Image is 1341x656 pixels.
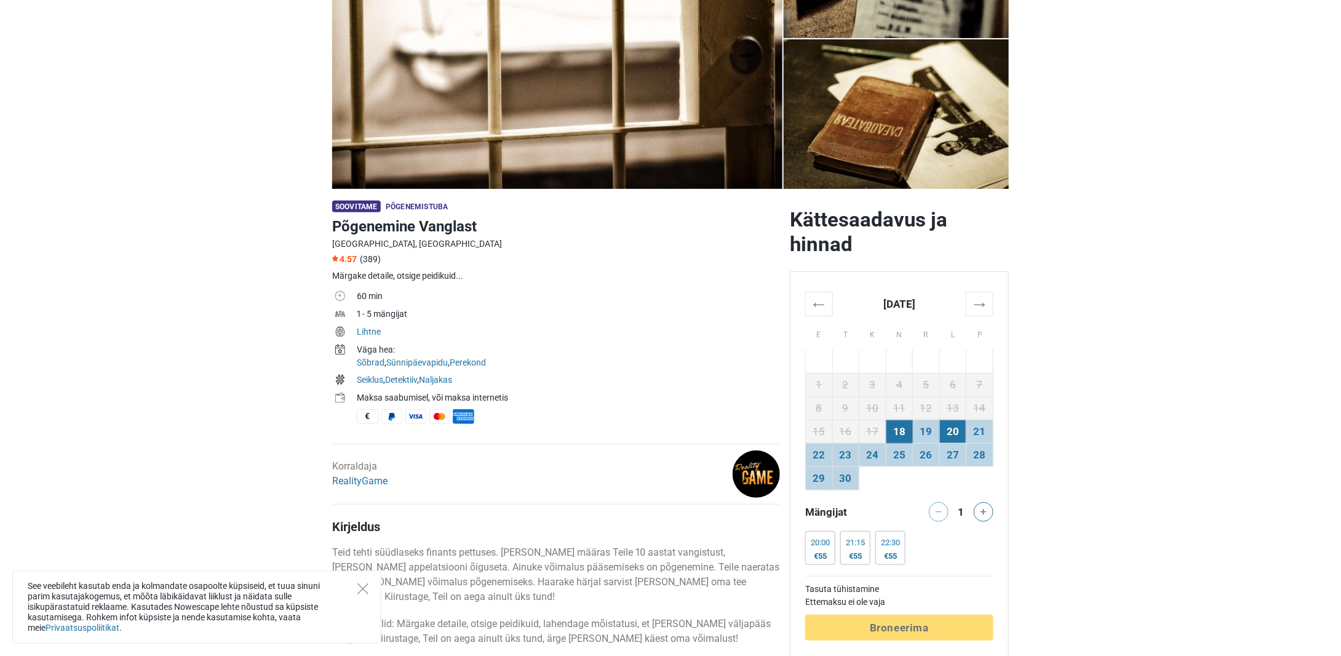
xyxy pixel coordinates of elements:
div: See veebileht kasutab enda ja kolmandate osapoolte küpsiseid, et tuua sinuni parim kasutajakogemu... [12,570,381,644]
td: 10 [859,396,886,420]
td: 16 [832,420,859,443]
div: Märgake detaile, otsige peidikuid... [332,270,780,282]
span: American Express [453,409,474,424]
span: Soovitame [332,201,381,212]
div: 1 [954,502,969,519]
div: 20:00 [811,538,830,548]
div: Maksa saabumisel, või maksa internetis [357,391,780,404]
h2: Kättesaadavus ja hinnad [790,207,1009,257]
button: Close [357,583,368,594]
td: 8 [806,396,833,420]
a: RealityGame [332,475,388,487]
span: Põgenemistuba [386,202,448,211]
div: €55 [846,551,865,561]
div: [GEOGRAPHIC_DATA], [GEOGRAPHIC_DATA] [332,238,780,250]
th: T [832,316,859,350]
td: 7 [966,373,993,396]
span: PayPal [381,409,402,424]
td: 14 [966,396,993,420]
a: Sünnipäevapidu [386,358,448,367]
th: N [886,316,913,350]
td: 9 [832,396,859,420]
a: Lihtne [357,327,381,337]
td: 6 [939,373,966,396]
td: 1 [806,373,833,396]
img: Põgenemine Vanglast photo 5 [784,39,1009,189]
td: 29 [806,466,833,490]
a: Seiklus [357,375,383,385]
h4: Kirjeldus [332,519,780,534]
div: €55 [881,551,900,561]
span: MasterCard [429,409,450,424]
span: Visa [405,409,426,424]
td: 15 [806,420,833,443]
div: 22:30 [881,538,900,548]
div: €55 [811,551,830,561]
td: 12 [913,396,940,420]
h1: Põgenemine Vanglast [332,215,780,238]
th: E [806,316,833,350]
td: , , [357,342,780,372]
th: P [966,316,993,350]
span: Sularaha [357,409,378,424]
a: Põgenemine Vanglast photo 4 [784,39,1009,189]
td: 3 [859,373,886,396]
td: 60 min [357,289,780,306]
img: d6baf65e0b240ce1l.png [733,450,780,498]
div: Mängijat [800,502,899,522]
th: [DATE] [832,292,966,316]
td: 11 [886,396,913,420]
td: 4 [886,373,913,396]
td: 22 [806,443,833,466]
p: Mängureeglid: Märgake detaile, otsige peidikuid, lahendage mõistatusi, et [PERSON_NAME] väljapääs... [332,617,780,646]
a: Detektiiv [385,375,417,385]
a: Sõbrad [357,358,384,367]
td: Ettemaksu ei ole vaja [805,596,993,609]
th: ← [806,292,833,316]
td: 27 [939,443,966,466]
td: 28 [966,443,993,466]
th: K [859,316,886,350]
td: , , [357,372,780,390]
div: 21:15 [846,538,865,548]
td: 23 [832,443,859,466]
span: (389) [360,254,381,264]
a: Perekond [450,358,486,367]
td: Tasuta tühistamine [805,583,993,596]
td: 25 [886,443,913,466]
div: Korraldaja [332,459,388,489]
td: 30 [832,466,859,490]
th: L [939,316,966,350]
td: 24 [859,443,886,466]
td: 19 [913,420,940,443]
td: 20 [939,420,966,443]
td: 21 [966,420,993,443]
div: Väga hea: [357,343,780,356]
th: R [913,316,940,350]
th: → [966,292,993,316]
td: 17 [859,420,886,443]
a: Naljakas [419,375,452,385]
p: Teid tehti süüdlaseks finants pettuses. [PERSON_NAME] määras Teile 10 aastat vangistust, [PERSON_... [332,545,780,604]
td: 1 - 5 mängijat [357,306,780,324]
td: 26 [913,443,940,466]
td: 2 [832,373,859,396]
img: Star [332,255,338,262]
td: 5 [913,373,940,396]
td: 13 [939,396,966,420]
a: Privaatsuspoliitikat [46,623,119,633]
td: 18 [886,420,913,443]
span: 4.57 [332,254,357,264]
